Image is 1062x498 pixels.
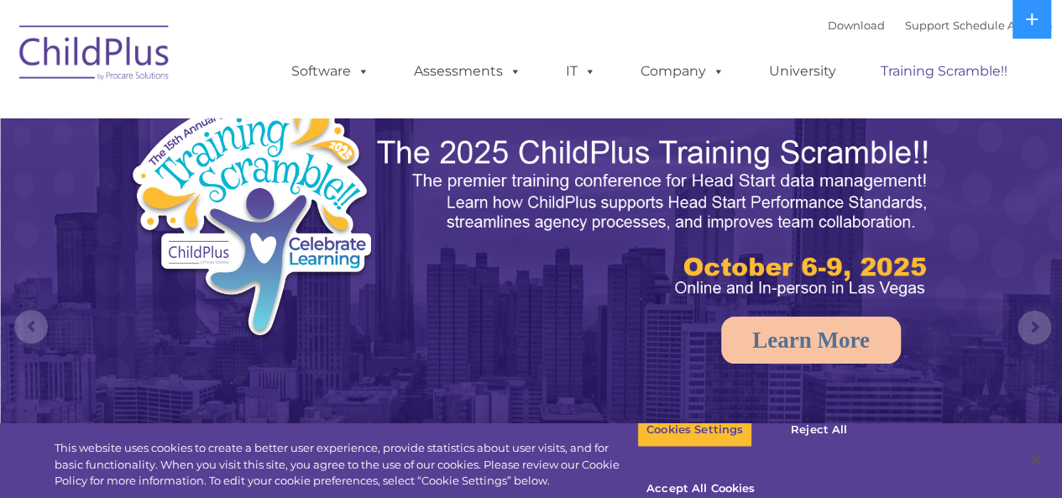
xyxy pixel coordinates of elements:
[549,55,613,88] a: IT
[864,55,1024,88] a: Training Scramble!!
[397,55,538,88] a: Assessments
[233,180,305,192] span: Phone number
[233,111,285,123] span: Last name
[752,55,853,88] a: University
[624,55,741,88] a: Company
[275,55,386,88] a: Software
[905,18,950,32] a: Support
[828,18,885,32] a: Download
[721,317,901,364] a: Learn More
[953,18,1052,32] a: Schedule A Demo
[1017,441,1054,478] button: Close
[766,412,871,448] button: Reject All
[637,412,752,448] button: Cookies Settings
[11,13,179,97] img: ChildPlus by Procare Solutions
[55,440,637,490] div: This website uses cookies to create a better user experience, provide statistics about user visit...
[828,18,1052,32] font: |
